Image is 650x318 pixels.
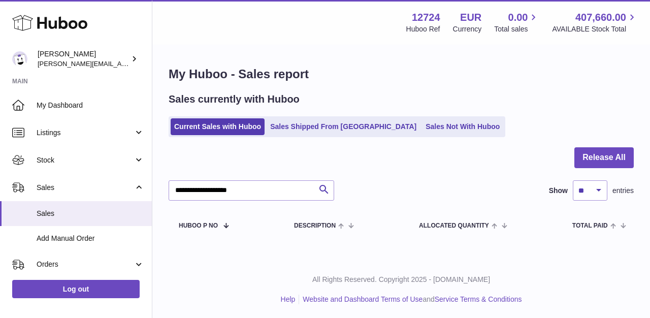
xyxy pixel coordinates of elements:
span: 0.00 [508,11,528,24]
div: [PERSON_NAME] [38,49,129,69]
span: Total paid [572,222,608,229]
button: Release All [574,147,634,168]
a: Sales Shipped From [GEOGRAPHIC_DATA] [267,118,420,135]
strong: EUR [460,11,481,24]
a: 407,660.00 AVAILABLE Stock Total [552,11,638,34]
span: entries [612,186,634,196]
span: 407,660.00 [575,11,626,24]
a: Current Sales with Huboo [171,118,265,135]
span: [PERSON_NAME][EMAIL_ADDRESS][DOMAIN_NAME] [38,59,204,68]
span: ALLOCATED Quantity [419,222,489,229]
span: Sales [37,183,134,193]
span: AVAILABLE Stock Total [552,24,638,34]
a: Service Terms & Conditions [435,295,522,303]
span: Sales [37,209,144,218]
a: Website and Dashboard Terms of Use [303,295,422,303]
p: All Rights Reserved. Copyright 2025 - [DOMAIN_NAME] [160,275,642,284]
strong: 12724 [412,11,440,24]
a: Log out [12,280,140,298]
span: My Dashboard [37,101,144,110]
a: 0.00 Total sales [494,11,539,34]
span: Total sales [494,24,539,34]
a: Sales Not With Huboo [422,118,503,135]
div: Huboo Ref [406,24,440,34]
span: Stock [37,155,134,165]
img: sebastian@ffern.co [12,51,27,67]
h1: My Huboo - Sales report [169,66,634,82]
h2: Sales currently with Huboo [169,92,300,106]
span: Listings [37,128,134,138]
a: Help [281,295,296,303]
span: Orders [37,260,134,269]
span: Add Manual Order [37,234,144,243]
div: Currency [453,24,482,34]
li: and [299,295,522,304]
label: Show [549,186,568,196]
span: Huboo P no [179,222,218,229]
span: Description [294,222,336,229]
